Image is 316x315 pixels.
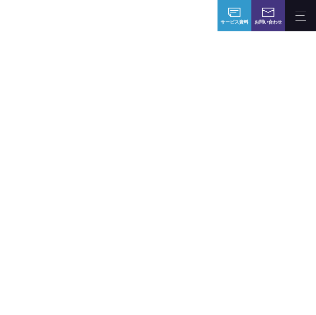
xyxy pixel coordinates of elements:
[262,8,274,17] img: お問い合わせ
[25,84,291,175] p: AWSの導入からコスト削減、 構成・運用の最適化からデータ活用まで 規模や業種業態を問わない マネージドサービスで
[254,18,282,26] span: お問い合わせ
[228,8,241,17] img: AWS総合支援サービス C-Chorus サービス資料
[25,185,291,312] h1: AWS ジャーニーの 成功を実現
[221,18,248,26] span: サービス資料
